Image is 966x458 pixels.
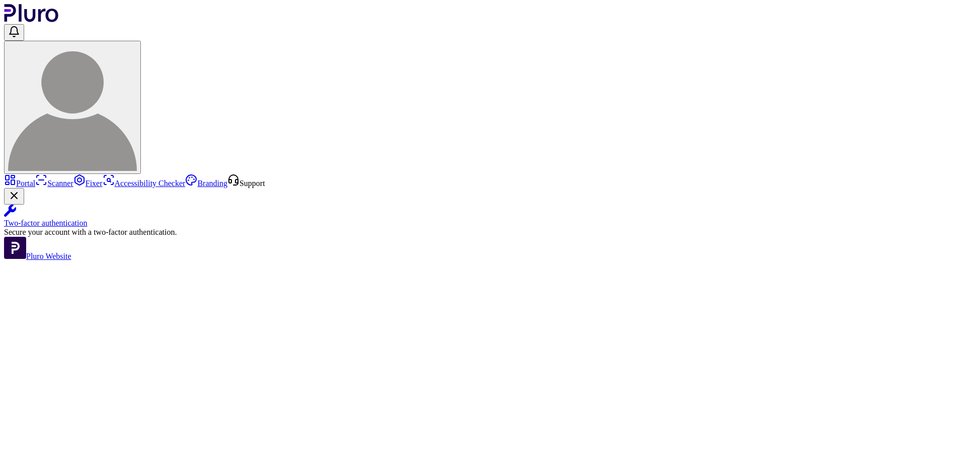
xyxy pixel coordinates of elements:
img: User avatar [8,42,137,171]
a: Two-factor authentication [4,205,962,228]
div: Secure your account with a two-factor authentication. [4,228,962,237]
div: Two-factor authentication [4,219,962,228]
a: Open Support screen [227,179,265,188]
a: Logo [4,15,59,24]
a: Open Pluro Website [4,252,71,260]
a: Accessibility Checker [103,179,186,188]
a: Scanner [35,179,73,188]
button: User avatar [4,41,141,174]
a: Fixer [73,179,103,188]
a: Portal [4,179,35,188]
button: Open notifications, you have undefined new notifications [4,24,24,41]
aside: Sidebar menu [4,174,962,261]
a: Branding [185,179,227,188]
button: Close Two-factor authentication notification [4,188,24,205]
